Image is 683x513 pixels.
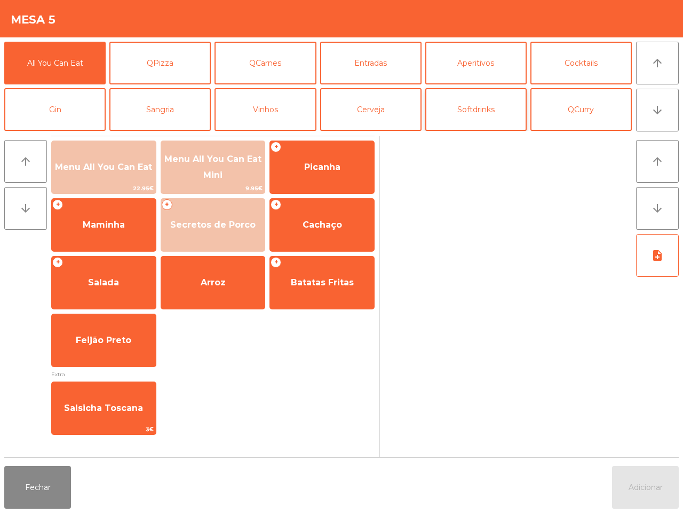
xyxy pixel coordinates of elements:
span: Feijão Preto [76,335,131,345]
i: arrow_downward [651,104,664,116]
span: Menu All You Can Eat [55,162,152,172]
span: + [271,142,281,152]
i: arrow_downward [19,202,32,215]
span: + [162,199,172,210]
button: arrow_upward [636,42,679,84]
h4: Mesa 5 [11,12,56,28]
span: + [271,199,281,210]
button: All You Can Eat [4,42,106,84]
button: Aperitivos [425,42,527,84]
button: QPizza [109,42,211,84]
i: arrow_downward [651,202,664,215]
i: arrow_upward [651,57,664,69]
button: QCarnes [215,42,316,84]
button: Gin [4,88,106,131]
span: + [52,257,63,268]
button: Vinhos [215,88,316,131]
i: arrow_upward [19,155,32,168]
button: Fechar [4,466,71,509]
i: note_add [651,249,664,262]
span: + [52,199,63,210]
button: Sangria [109,88,211,131]
span: Secretos de Porco [170,220,256,230]
span: + [271,257,281,268]
span: Arroz [201,277,226,287]
button: arrow_upward [636,140,679,183]
button: QCurry [530,88,632,131]
span: 22.95€ [52,183,156,193]
i: arrow_upward [651,155,664,168]
button: Cocktails [530,42,632,84]
span: Cachaço [303,220,342,230]
button: Entradas [320,42,422,84]
button: arrow_upward [4,140,47,183]
span: Salsicha Toscana [64,403,143,413]
span: Salada [88,277,119,287]
span: Picanha [304,162,340,172]
span: Maminha [83,220,125,230]
button: arrow_downward [636,187,679,230]
button: arrow_downward [636,89,679,131]
span: Menu All You Can Eat Mini [164,154,261,180]
button: note_add [636,234,679,277]
span: Batatas Fritas [291,277,354,287]
span: 3€ [52,424,156,434]
button: Softdrinks [425,88,527,131]
span: 9.95€ [161,183,265,193]
button: Cerveja [320,88,422,131]
button: arrow_downward [4,187,47,230]
span: Extra [51,369,375,379]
